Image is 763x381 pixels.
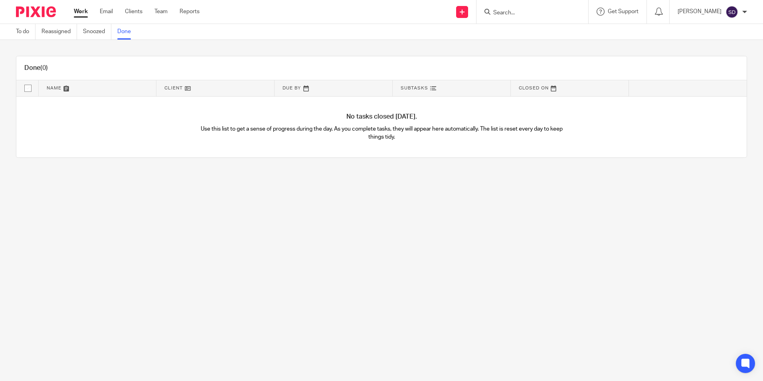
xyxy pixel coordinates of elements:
input: Search [492,10,564,17]
img: svg%3E [725,6,738,18]
a: Team [154,8,168,16]
a: Done [117,24,137,40]
h1: Done [24,64,48,72]
a: Reports [180,8,200,16]
a: To do [16,24,36,40]
a: Work [74,8,88,16]
a: Email [100,8,113,16]
a: Reassigned [42,24,77,40]
span: (0) [40,65,48,71]
p: [PERSON_NAME] [678,8,721,16]
p: Use this list to get a sense of progress during the day. As you complete tasks, they will appear ... [199,125,564,141]
span: Subtasks [401,86,428,90]
a: Clients [125,8,142,16]
span: Get Support [608,9,638,14]
img: Pixie [16,6,56,17]
h4: No tasks closed [DATE]. [16,113,747,121]
a: Snoozed [83,24,111,40]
